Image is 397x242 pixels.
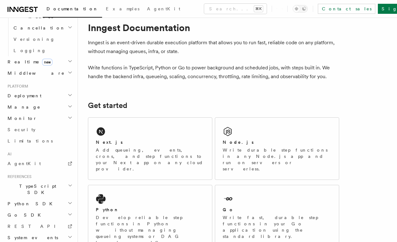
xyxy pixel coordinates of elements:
span: Realtime [5,59,52,65]
span: Python SDK [5,201,56,207]
a: Logging [11,45,74,56]
span: Limitations [8,138,53,143]
span: Documentation [46,6,98,11]
button: Middleware [5,67,74,79]
a: REST API [5,221,74,232]
button: Cancellation [11,22,74,34]
p: Write fast, durable step functions in your Go application using the standard library. [223,214,331,239]
button: Go SDK [5,209,74,221]
button: Toggle dark mode [293,5,308,13]
h2: Python [96,207,119,213]
a: Versioning [11,34,74,45]
span: References [5,174,31,179]
span: REST API [8,224,61,229]
span: Monitor [5,115,37,121]
span: Deployment [5,93,41,99]
span: Go SDK [5,212,45,218]
button: TypeScript SDK [5,180,74,198]
p: Write functions in TypeScript, Python or Go to power background and scheduled jobs, with steps bu... [88,63,339,81]
a: Security [5,124,74,135]
h2: Next.js [96,139,123,145]
span: AgentKit [8,161,41,166]
a: Get started [88,101,127,110]
a: Contact sales [318,4,375,14]
a: Limitations [5,135,74,147]
p: Write durable step functions in any Node.js app and run on servers or serverless. [223,147,331,172]
span: Manage [5,104,41,110]
span: Cancellation [11,25,65,31]
h2: Go [223,207,234,213]
button: Search...⌘K [204,4,267,14]
span: new [42,59,52,66]
a: Documentation [43,2,102,18]
h2: Node.js [223,139,254,145]
p: Add queueing, events, crons, and step functions to your Next app on any cloud provider. [96,147,204,172]
h1: Inngest Documentation [88,22,339,33]
span: AgentKit [147,6,180,11]
span: TypeScript SDK [5,183,68,196]
a: Examples [102,2,143,17]
kbd: ⌘K [254,6,263,12]
span: Security [8,127,35,132]
button: Monitor [5,113,74,124]
span: AI [5,152,12,157]
button: Python SDK [5,198,74,209]
a: Next.jsAdd queueing, events, crons, and step functions to your Next app on any cloud provider. [88,117,212,180]
p: Inngest is an event-driven durable execution platform that allows you to run fast, reliable code ... [88,38,339,56]
span: Examples [106,6,139,11]
span: Middleware [5,70,65,76]
button: Manage [5,101,74,113]
button: Deployment [5,90,74,101]
a: AgentKit [5,158,74,169]
a: Node.jsWrite durable step functions in any Node.js app and run on servers or serverless. [215,117,339,180]
button: Realtimenew [5,56,74,67]
span: Versioning [14,37,55,42]
a: AgentKit [143,2,184,17]
span: System events [5,234,58,241]
span: Platform [5,84,28,89]
span: Logging [14,48,46,53]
